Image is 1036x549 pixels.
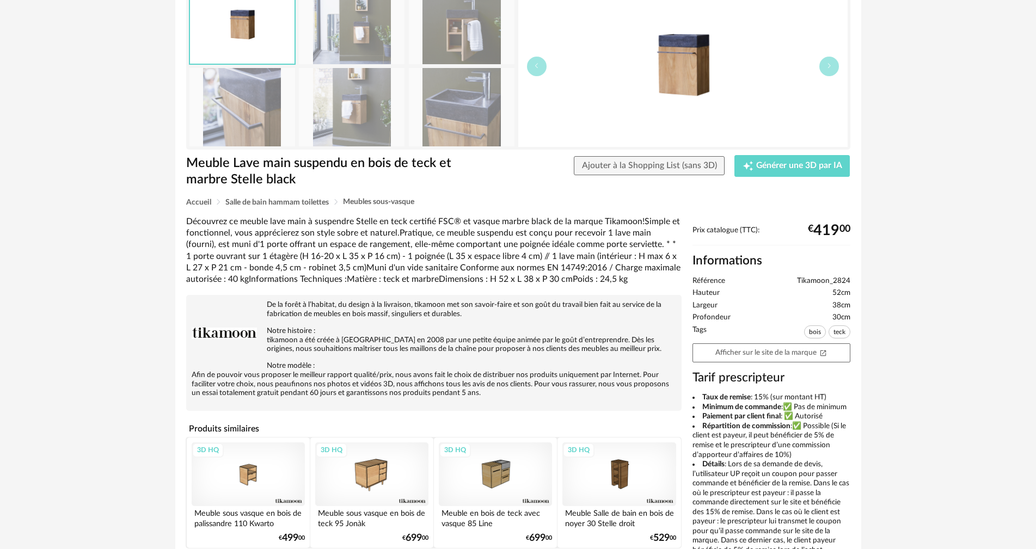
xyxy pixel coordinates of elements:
[702,393,751,401] b: Taux de remise
[186,421,682,437] h4: Produits similaires
[192,506,305,528] div: Meuble sous vasque en bois de palissandre 110 Kwarto
[692,276,725,286] span: Référence
[734,155,850,177] button: Creation icon Générer une 3D par IA
[343,198,414,206] span: Meubles sous-vasque
[310,437,433,548] a: 3D HQ Meuble sous vasque en bois de teck 95 Jonàk €69900
[562,506,676,528] div: Meuble Salle de bain en bois de noyer 30 Stelle droit
[702,412,781,420] b: Paiement par client final
[692,226,850,246] div: Prix catalogue (TTC):
[192,326,676,354] p: Notre histoire : tikamoon a été créée à [GEOGRAPHIC_DATA] en 2008 par une petite équipe animée pa...
[692,325,707,341] span: Tags
[406,534,422,542] span: 699
[192,361,676,398] p: Notre modèle : Afin de pouvoir vous proposer le meilleur rapport qualité/prix, nous avons fait le...
[692,301,718,311] span: Largeur
[434,437,557,548] a: 3D HQ Meuble en bois de teck avec vasque 85 Line €69900
[702,422,790,430] b: Répartition de commission
[299,68,404,146] img: meuble-lave-main-en-teck-massif-et-marbre-stelle-black-2824
[692,313,731,323] span: Profondeur
[819,348,827,356] span: Open In New icon
[186,198,850,206] div: Breadcrumb
[186,199,211,206] span: Accueil
[316,443,347,457] div: 3D HQ
[692,370,850,386] h3: Tarif prescripteur
[692,412,850,422] li: : ✅ Autorisé
[315,506,428,528] div: Meuble sous vasque en bois de teck 95 Jonàk
[692,343,850,362] a: Afficher sur le site de la marqueOpen In New icon
[186,216,682,286] div: Découvrez ce meuble lave main à suspendre Stelle en teck certifié FSC® et vasque marbre black de ...
[574,156,725,176] button: Ajouter à la Shopping List (sans 3D)
[526,534,552,542] div: € 00
[743,161,753,171] span: Creation icon
[439,506,552,528] div: Meuble en bois de teck avec vasque 85 Line
[557,437,681,548] a: 3D HQ Meuble Salle de bain en bois de noyer 30 Stelle droit €52900
[832,288,850,298] span: 52cm
[692,393,850,403] li: : 15% (sur montant HT)
[279,534,305,542] div: € 00
[804,325,826,338] span: bois
[192,300,676,319] p: De la forêt à l’habitat, du design à la livraison, tikamoon met son savoir-faire et son goût du t...
[402,534,428,542] div: € 00
[832,313,850,323] span: 30cm
[225,199,329,206] span: Salle de bain hammam toilettes
[702,460,725,468] b: Détails
[692,288,720,298] span: Hauteur
[650,534,676,542] div: € 00
[192,300,257,366] img: brand logo
[282,534,298,542] span: 499
[409,68,514,146] img: meuble-lave-main-en-teck-massif-et-marbre-stelle-black-2824
[692,253,850,269] h2: Informations
[702,403,781,411] b: Minimum de commande
[813,226,839,235] span: 419
[829,325,850,338] span: teck
[192,443,224,457] div: 3D HQ
[186,155,457,188] h1: Meuble Lave main suspendu en bois de teck et marbre Stelle black
[582,161,717,170] span: Ajouter à la Shopping List (sans 3D)
[808,226,850,235] div: € 00
[797,276,850,286] span: Tikamoon_2824
[653,534,670,542] span: 529
[756,162,842,170] span: Générer une 3D par IA
[189,68,295,146] img: meuble-lave-main-en-teck-massif-et-marbre-stelle-black-2824
[563,443,594,457] div: 3D HQ
[529,534,545,542] span: 699
[439,443,471,457] div: 3D HQ
[692,422,850,460] li: :✅ Possible (Si le client est payeur, il peut bénéficier de 5% de remise et le prescripteur d’une...
[692,403,850,412] li: :✅ Pas de minimum
[187,437,310,548] a: 3D HQ Meuble sous vasque en bois de palissandre 110 Kwarto €49900
[832,301,850,311] span: 38cm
